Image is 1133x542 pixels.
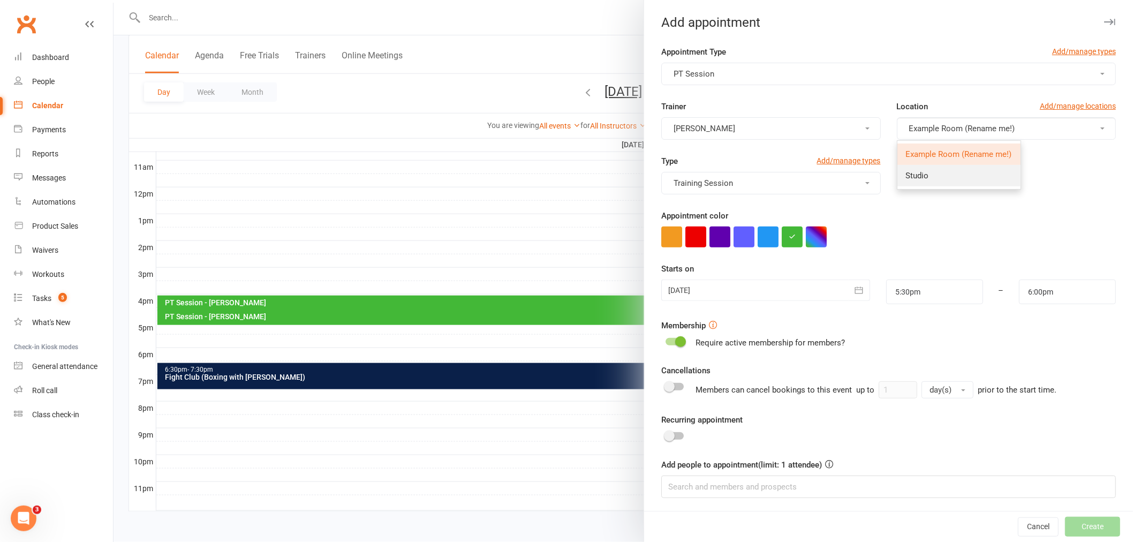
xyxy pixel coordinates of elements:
span: Example Room (Rename me!) [909,124,1015,133]
div: Automations [32,198,75,206]
label: Starts on [661,262,694,275]
a: Example Room (Rename me!) [897,144,1021,165]
button: Training Session [661,172,880,194]
a: Waivers [14,238,113,262]
button: PT Session [661,63,1116,85]
label: Cancellations [661,364,711,377]
label: Recurring appointment [661,413,743,426]
div: Class check-in [32,410,79,419]
div: Members can cancel bookings to this event [696,381,1056,398]
div: General attendance [32,362,97,371]
button: [PERSON_NAME] [661,117,880,140]
span: Studio [906,171,929,180]
a: Reports [14,142,113,166]
div: up to [856,381,973,398]
div: Roll call [32,386,57,395]
a: Dashboard [14,46,113,70]
span: day(s) [930,385,951,395]
label: Add people to appointment [661,458,833,471]
a: Workouts [14,262,113,287]
a: Payments [14,118,113,142]
label: Location [897,100,928,113]
iframe: Intercom live chat [11,506,36,531]
span: Example Room (Rename me!) [906,149,1012,159]
div: Tasks [32,294,51,303]
a: Tasks 5 [14,287,113,311]
input: Search and members and prospects [661,476,1116,498]
div: Workouts [32,270,64,278]
span: [PERSON_NAME] [674,124,735,133]
button: day(s) [921,381,973,398]
span: prior to the start time. [978,385,1056,395]
a: Roll call [14,379,113,403]
label: Appointment Type [661,46,726,58]
a: Class kiosk mode [14,403,113,427]
label: Type [661,155,678,168]
div: Add appointment [644,15,1133,30]
div: Dashboard [32,53,69,62]
span: PT Session [674,69,714,79]
div: Messages [32,174,66,182]
a: Messages [14,166,113,190]
label: Appointment color [661,209,728,222]
span: 5 [58,293,67,302]
a: General attendance kiosk mode [14,355,113,379]
span: 3 [33,506,41,514]
a: Add/manage locations [1040,100,1116,112]
a: People [14,70,113,94]
div: What's New [32,318,71,327]
div: People [32,77,55,86]
a: What's New [14,311,113,335]
label: Trainer [661,100,686,113]
div: Require active membership for members? [696,336,845,349]
div: Calendar [32,101,63,110]
div: – [983,280,1020,304]
a: Studio [897,165,1021,186]
div: Waivers [32,246,58,254]
a: Add/manage types [817,155,881,167]
div: Product Sales [32,222,78,230]
a: Add/manage types [1052,46,1116,57]
a: Product Sales [14,214,113,238]
label: Membership [661,319,706,332]
a: Calendar [14,94,113,118]
a: Clubworx [13,11,40,37]
button: Cancel [1018,517,1059,537]
span: (limit: 1 attendee) [758,460,833,470]
span: Training Session [674,178,733,188]
a: Automations [14,190,113,214]
div: Payments [32,125,66,134]
div: Reports [32,149,58,158]
button: Example Room (Rename me!) [897,117,1116,140]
